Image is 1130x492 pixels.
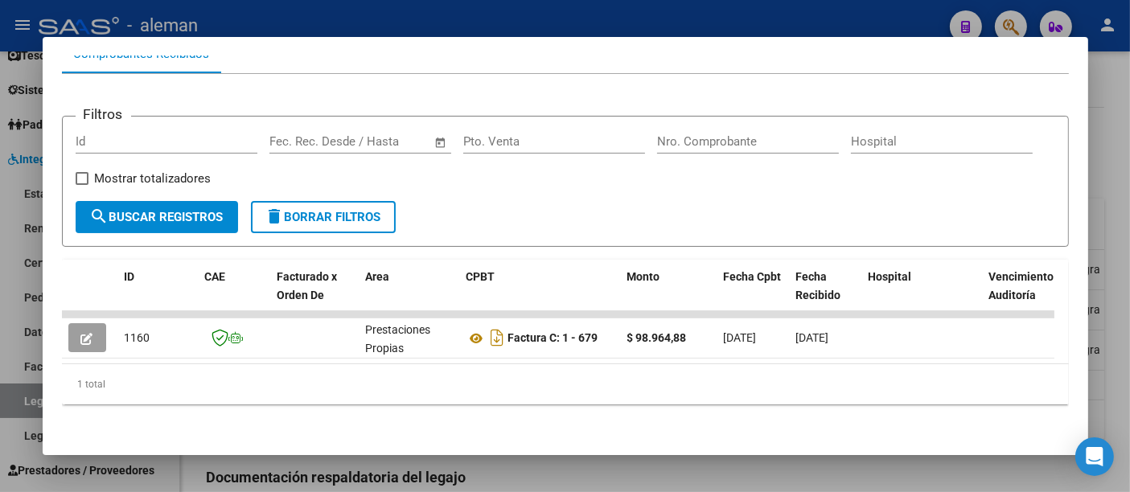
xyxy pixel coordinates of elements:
span: Fecha Cpbt [724,270,782,283]
span: 1160 [125,331,150,344]
span: Facturado x Orden De [277,270,338,301]
span: Hospital [869,270,912,283]
span: ID [125,270,135,283]
mat-icon: delete [265,207,285,226]
div: Open Intercom Messenger [1075,437,1114,476]
datatable-header-cell: Monto [621,260,717,330]
input: Fecha fin [349,134,427,149]
div: 1 total [62,364,1069,404]
button: Buscar Registros [76,201,238,233]
strong: Factura C: 1 - 679 [508,332,598,345]
datatable-header-cell: Hospital [862,260,983,330]
mat-icon: search [90,207,109,226]
span: CPBT [466,270,495,283]
span: [DATE] [724,331,757,344]
span: Fecha Recibido [796,270,841,301]
datatable-header-cell: Vencimiento Auditoría [983,260,1055,330]
datatable-header-cell: CAE [199,260,271,330]
datatable-header-cell: Fecha Cpbt [717,260,790,330]
span: CAE [205,270,226,283]
span: Monto [627,270,660,283]
span: [DATE] [796,331,829,344]
span: Vencimiento Auditoría [989,270,1054,301]
span: Mostrar totalizadores [95,169,212,188]
button: Open calendar [431,133,450,152]
datatable-header-cell: Area [360,260,460,330]
button: Borrar Filtros [251,201,396,233]
i: Descargar documento [487,325,508,351]
span: Buscar Registros [90,210,224,224]
input: Fecha inicio [269,134,335,149]
strong: $ 98.964,88 [627,331,687,344]
span: Prestaciones Propias [366,323,431,355]
datatable-header-cell: ID [118,260,199,330]
datatable-header-cell: Facturado x Orden De [271,260,360,330]
datatable-header-cell: CPBT [460,260,621,330]
span: Borrar Filtros [265,210,381,224]
datatable-header-cell: Fecha Recibido [790,260,862,330]
h3: Filtros [76,104,131,125]
span: Area [366,270,390,283]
